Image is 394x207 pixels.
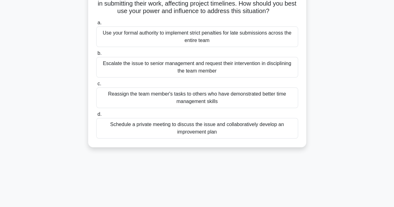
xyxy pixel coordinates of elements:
[97,50,102,56] span: b.
[96,87,298,108] div: Reassign the team member's tasks to others who have demonstrated better time management skills
[96,57,298,78] div: Escalate the issue to senior management and request their intervention in disciplining the team m...
[97,20,102,25] span: a.
[96,26,298,47] div: Use your formal authority to implement strict penalties for late submissions across the entire team
[97,111,102,117] span: d.
[97,81,101,86] span: c.
[96,118,298,139] div: Schedule a private meeting to discuss the issue and collaboratively develop an improvement plan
